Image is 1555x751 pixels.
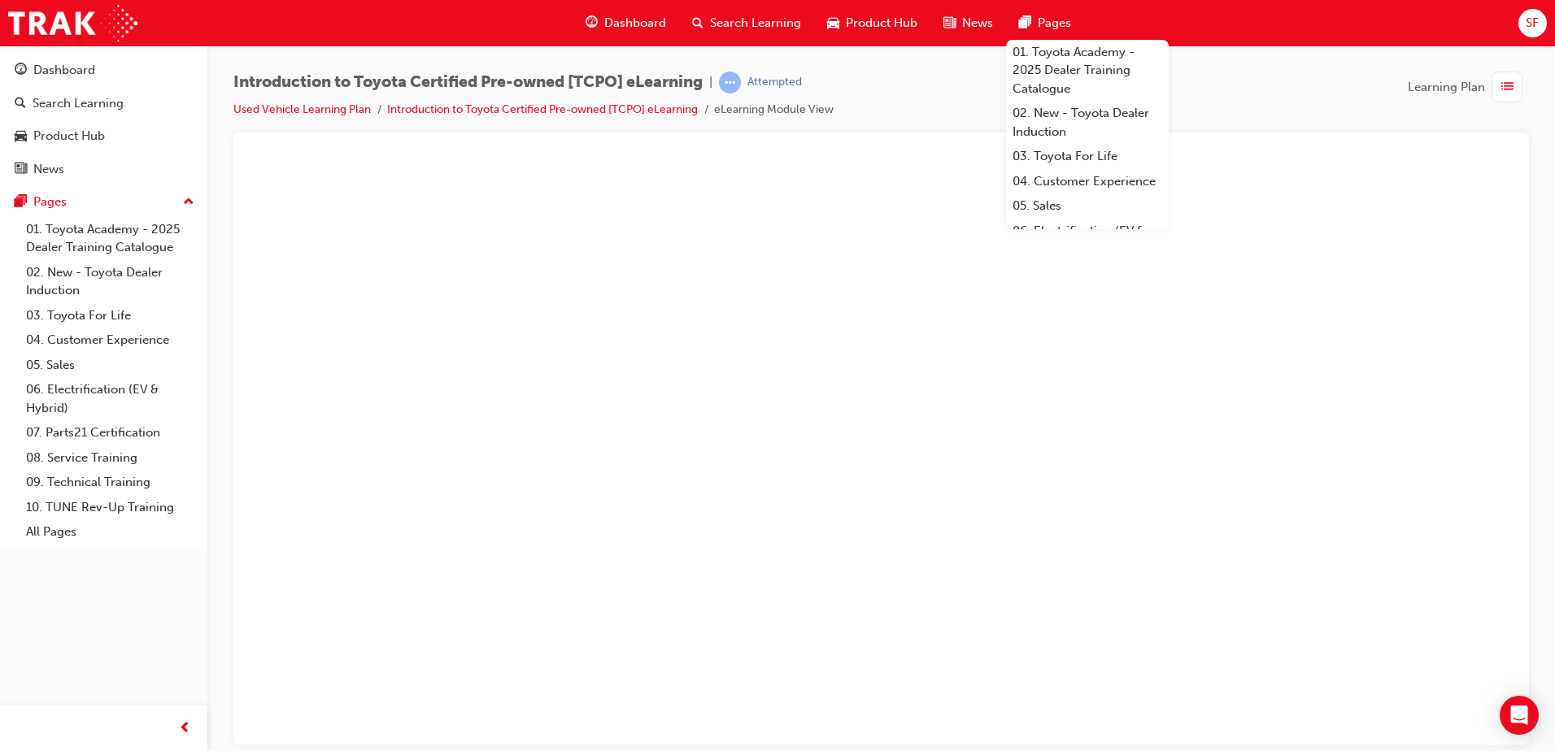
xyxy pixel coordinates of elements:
span: list-icon [1501,77,1514,98]
a: pages-iconPages [1006,7,1084,40]
a: guage-iconDashboard [573,7,679,40]
span: Search Learning [710,14,801,33]
li: eLearning Module View [714,101,834,119]
a: 03. Toyota For Life [1006,144,1169,169]
span: guage-icon [15,63,27,78]
a: Dashboard [7,55,201,85]
a: car-iconProduct Hub [814,7,930,40]
div: Search Learning [33,94,124,113]
button: DashboardSearch LearningProduct HubNews [7,52,201,187]
span: Learning Plan [1408,78,1485,97]
span: Pages [1038,14,1071,33]
a: 04. Customer Experience [20,328,201,353]
button: Pages [7,187,201,217]
a: 02. New - Toyota Dealer Induction [20,260,201,303]
a: 07. Parts21 Certification [20,420,201,445]
a: 08. Service Training [20,445,201,471]
span: Product Hub [846,14,917,33]
span: pages-icon [1019,13,1031,33]
a: All Pages [20,519,201,545]
a: news-iconNews [930,7,1006,40]
a: News [7,154,201,184]
div: Pages [33,193,67,211]
span: search-icon [15,97,26,111]
div: News [33,160,64,179]
span: car-icon [15,129,27,144]
div: Attempted [747,75,802,90]
div: Product Hub [33,127,105,145]
span: learningRecordVerb_ATTEMPT-icon [719,72,741,93]
a: 01. Toyota Academy - 2025 Dealer Training Catalogue [20,217,201,260]
span: News [962,14,993,33]
a: 06. Electrification (EV & Hybrid) [20,377,201,420]
a: Product Hub [7,121,201,151]
div: Open Intercom Messenger [1500,696,1539,735]
a: 01. Toyota Academy - 2025 Dealer Training Catalogue [1006,40,1169,102]
a: search-iconSearch Learning [679,7,814,40]
span: up-icon [183,192,194,213]
a: 10. TUNE Rev-Up Training [20,495,201,520]
span: Introduction to Toyota Certified Pre-owned [TCPO] eLearning [233,73,703,92]
span: SF [1526,14,1539,33]
a: 02. New - Toyota Dealer Induction [1006,101,1169,144]
span: guage-icon [586,13,598,33]
button: Learning Plan [1408,72,1529,102]
a: Used Vehicle Learning Plan [233,102,371,116]
img: Trak [8,5,137,41]
span: | [709,73,712,92]
button: SF [1518,9,1547,37]
a: Introduction to Toyota Certified Pre-owned [TCPO] eLearning [387,102,698,116]
span: Dashboard [604,14,666,33]
a: 05. Sales [20,353,201,378]
a: 03. Toyota For Life [20,303,201,328]
a: Search Learning [7,89,201,119]
span: search-icon [692,13,703,33]
a: 09. Technical Training [20,470,201,495]
a: 06. Electrification (EV & Hybrid) [1006,219,1169,262]
span: news-icon [943,13,956,33]
span: news-icon [15,163,27,177]
a: 05. Sales [1006,193,1169,219]
span: pages-icon [15,195,27,210]
div: Dashboard [33,61,95,80]
span: car-icon [827,13,839,33]
a: 04. Customer Experience [1006,169,1169,194]
span: prev-icon [179,718,191,739]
